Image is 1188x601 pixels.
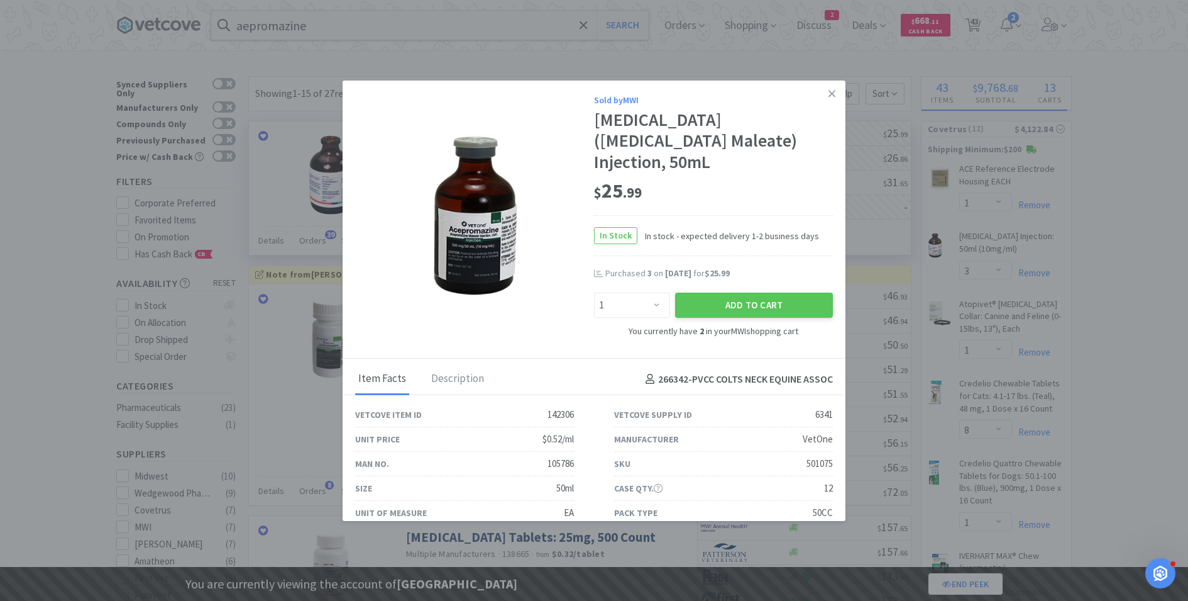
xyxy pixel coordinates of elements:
[547,456,574,471] div: 105786
[594,110,833,173] div: [MEDICAL_DATA] ([MEDICAL_DATA] Maleate) Injection, 50mL
[564,505,574,520] div: EA
[355,432,400,446] div: Unit Price
[705,267,730,279] span: $25.99
[824,481,833,496] div: 12
[700,325,704,337] strong: 2
[355,457,389,471] div: Man No.
[429,133,520,297] img: 7ea95fa555fd4db888379ccf757e39dd_6341.png
[594,184,602,201] span: $
[641,371,833,388] h4: 266342 - PVCC COLTS NECK EQUINE ASSOC
[614,408,692,422] div: Vetcove Supply ID
[556,481,574,496] div: 50ml
[614,506,657,520] div: Pack Type
[614,432,679,446] div: Manufacturer
[355,364,409,395] div: Item Facts
[614,481,663,495] div: Case Qty.
[675,293,833,318] button: Add to Cart
[623,184,642,201] span: . 99
[803,432,833,447] div: VetOne
[815,407,833,422] div: 6341
[595,228,637,244] span: In Stock
[637,229,819,243] span: In stock - expected delivery 1-2 business days
[813,505,833,520] div: 50CC
[428,364,487,395] div: Description
[547,407,574,422] div: 142306
[594,93,833,107] div: Sold by MWI
[542,432,574,447] div: $0.52/ml
[355,481,372,495] div: Size
[355,506,427,520] div: Unit of Measure
[1145,558,1175,588] iframe: Intercom live chat
[665,267,691,279] span: [DATE]
[605,267,833,280] div: Purchased on for
[806,456,833,471] div: 501075
[355,408,422,422] div: Vetcove Item ID
[594,324,833,338] div: You currently have in your MWI shopping cart
[647,267,652,279] span: 3
[614,457,630,471] div: SKU
[594,178,642,203] span: 25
